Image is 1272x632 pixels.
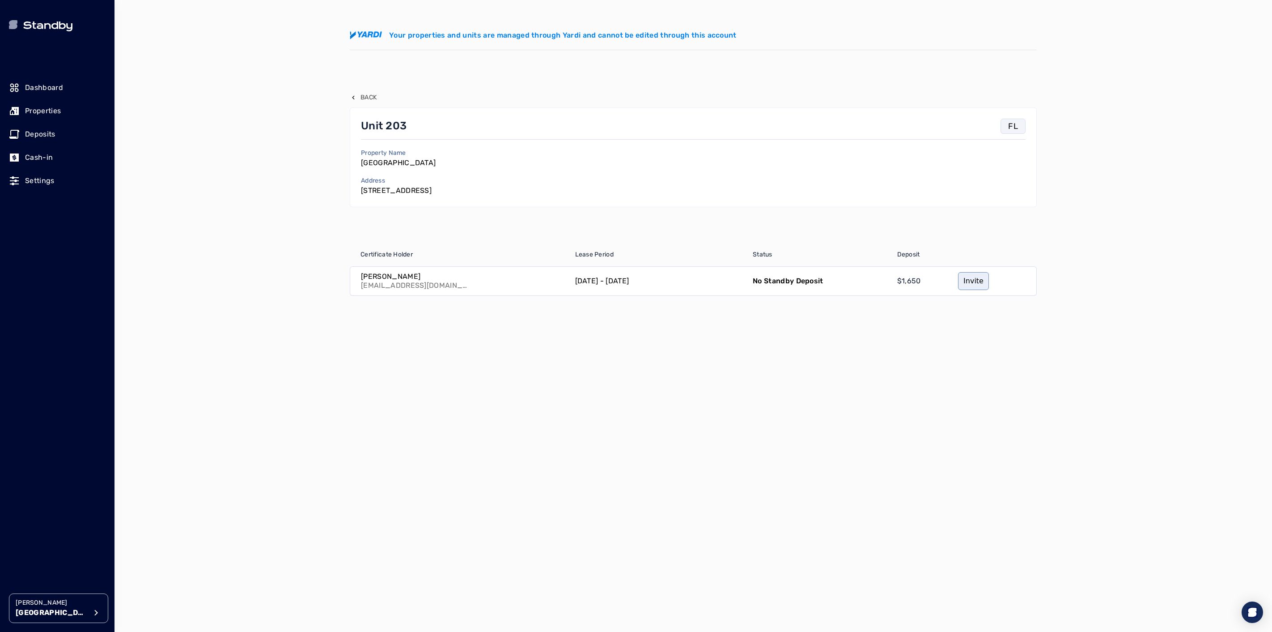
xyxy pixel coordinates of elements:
[361,176,432,185] p: Address
[360,93,377,102] p: Back
[1008,120,1018,132] p: FL
[361,119,407,133] p: Unit 203
[9,171,106,191] a: Settings
[9,148,106,167] a: Cash-in
[361,272,468,281] p: [PERSON_NAME]
[9,78,106,98] a: Dashboard
[361,185,432,196] p: [STREET_ADDRESS]
[575,250,614,259] span: Lease Period
[9,124,106,144] a: Deposits
[575,276,629,286] p: [DATE] - [DATE]
[25,106,61,116] p: Properties
[350,31,382,39] img: yardi
[753,276,823,286] p: No Standby Deposit
[958,272,989,290] a: Invite
[897,250,920,259] span: Deposit
[9,101,106,121] a: Properties
[25,82,63,93] p: Dashboard
[361,158,436,168] p: [GEOGRAPHIC_DATA]
[361,149,436,158] p: Property Name
[9,594,108,623] button: [PERSON_NAME][GEOGRAPHIC_DATA]
[25,175,55,186] p: Settings
[360,250,413,259] span: Certificate Holder
[25,129,55,140] p: Deposits
[16,598,87,607] p: [PERSON_NAME]
[897,276,921,286] p: $1,650
[361,281,468,290] p: [EMAIL_ADDRESS][DOMAIN_NAME]
[25,152,53,163] p: Cash-in
[753,250,772,259] span: Status
[350,93,377,102] button: Back
[1242,602,1263,623] div: Open Intercom Messenger
[16,607,87,618] p: [GEOGRAPHIC_DATA]
[389,30,737,41] p: Your properties and units are managed through Yardi and cannot be edited through this account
